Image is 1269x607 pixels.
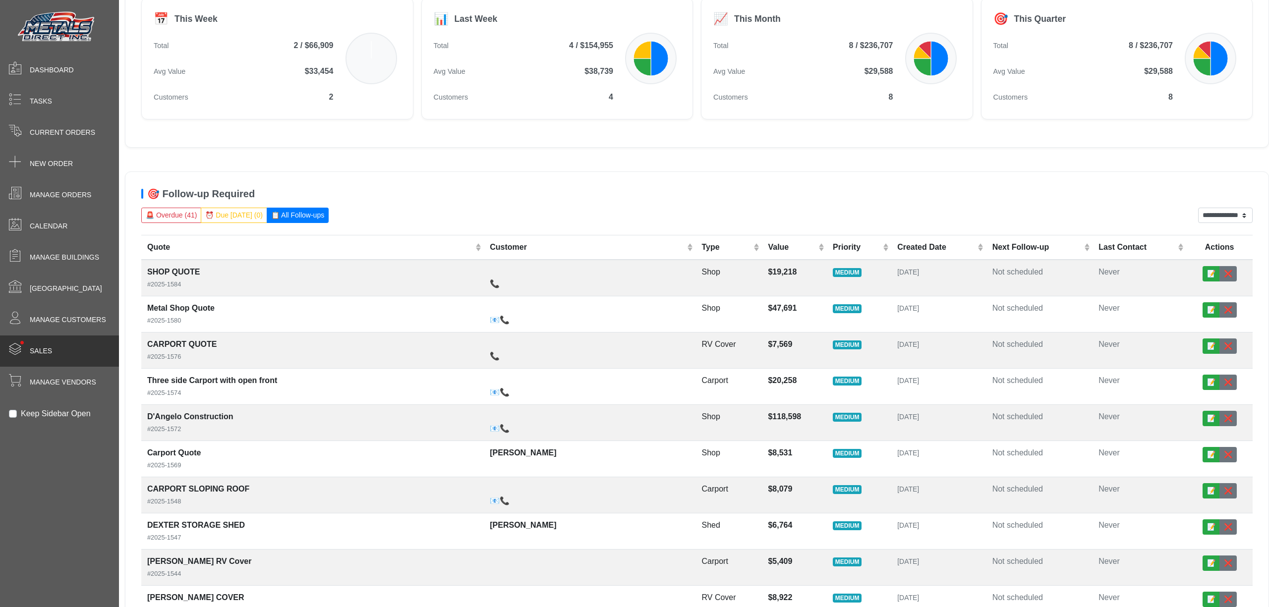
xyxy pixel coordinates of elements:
path: Shop: 2 quotes [651,41,668,76]
div: This Quarter [1014,12,1066,25]
div: This Week [174,12,218,25]
button: ❌ [1219,519,1237,535]
strong: $8,531 [768,448,792,457]
span: Dashboard [30,65,74,75]
span: MEDIUM [833,268,862,277]
span: Not scheduled [992,412,1043,421]
span: Customers [713,92,748,103]
span: Never [1098,557,1120,565]
button: ❌ [1219,266,1237,281]
span: $33,454 [305,65,334,77]
div: Actions [1192,241,1247,253]
div: Value [768,241,815,253]
button: ❌ [1219,447,1237,462]
label: Keep Sidebar Open [21,408,91,420]
span: Never [1098,412,1120,421]
div: Last Week [455,12,498,25]
span: 8 / $236,707 [849,40,893,52]
span: [DATE] [897,449,919,457]
span: MEDIUM [833,485,862,494]
button: ❌ [1219,555,1237,571]
td: Carport [696,477,762,513]
span: Never [1098,376,1120,385]
span: [DATE] [897,485,919,493]
span: Manage Buildings [30,252,99,263]
div: Quote [147,241,473,253]
small: #2025-1547 [147,534,181,541]
span: 4 / $154,955 [569,40,613,52]
td: Shop [696,296,762,332]
path: Shop: 4 quotes [1211,41,1228,76]
div: Last Contact [1098,241,1175,253]
a: 📞 [500,497,510,505]
span: Avg Value [993,66,1025,77]
div: Created Date [897,241,975,253]
div: Type [702,241,751,253]
button: 📝 [1203,483,1220,498]
span: 8 [1168,91,1173,103]
a: 📞 [490,352,500,360]
strong: SHOP QUOTE [147,268,200,276]
span: Never [1098,304,1120,312]
span: MEDIUM [833,594,862,603]
span: Customers [434,92,468,103]
button: 📝 [1203,555,1220,571]
a: 📧 [490,388,500,396]
span: $29,588 [1144,65,1173,77]
span: • [9,327,35,359]
img: Metals Direct Inc Logo [15,9,99,46]
button: 📝 [1203,519,1220,535]
span: Total [713,41,728,52]
div: 📊 [434,10,449,28]
span: Never [1098,593,1120,602]
div: 📅 [154,10,169,28]
span: 8 / $236,707 [1129,40,1173,52]
h5: 🎯 Follow-up Required [141,188,1253,200]
span: Total [434,41,449,52]
button: 📋 All Follow-ups [267,208,329,223]
button: 🚨 Overdue (41) [141,208,201,223]
span: [DATE] [897,340,919,348]
a: 📞 [500,388,510,396]
path: Carport: 1 quote [634,58,651,76]
strong: $8,922 [768,593,792,602]
span: [DATE] [897,304,919,312]
path: RV Cover: 1 quote [1198,41,1211,58]
small: #2025-1569 [147,461,181,469]
span: Not scheduled [992,448,1043,457]
span: Total [993,41,1008,52]
span: Current Orders [30,127,95,138]
strong: [PERSON_NAME] COVER [147,593,244,602]
path: Carport: 2 quotes [914,58,931,76]
span: $38,739 [584,65,613,77]
small: #2025-1544 [147,570,181,577]
div: Customer [490,241,685,253]
td: Shed [696,513,762,550]
span: Never [1098,448,1120,457]
strong: $20,258 [768,376,797,385]
a: 📞 [490,279,500,288]
strong: CARPORT SLOPING ROOF [147,485,249,493]
strong: $19,218 [768,268,797,276]
span: [DATE] [897,594,919,602]
span: MEDIUM [833,557,862,566]
path: Shed: 1 quote [1193,47,1211,59]
span: Sales [30,346,52,356]
small: #2025-1576 [147,353,181,360]
strong: CARPORT QUOTE [147,340,217,348]
button: ⏰ Due [DATE] (0) [201,208,267,223]
strong: $118,598 [768,412,801,421]
button: ❌ [1219,592,1237,607]
span: 8 [889,91,893,103]
span: Never [1098,340,1120,348]
span: Never [1098,268,1120,276]
span: 2 [329,91,334,103]
button: ❌ [1219,338,1237,354]
strong: $5,409 [768,557,792,565]
div: 🎯 [993,10,1008,28]
span: Avg Value [434,66,465,77]
strong: [PERSON_NAME] [490,448,556,457]
span: Manage Vendors [30,377,96,387]
span: Never [1098,521,1120,529]
span: Manage Orders [30,190,91,200]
